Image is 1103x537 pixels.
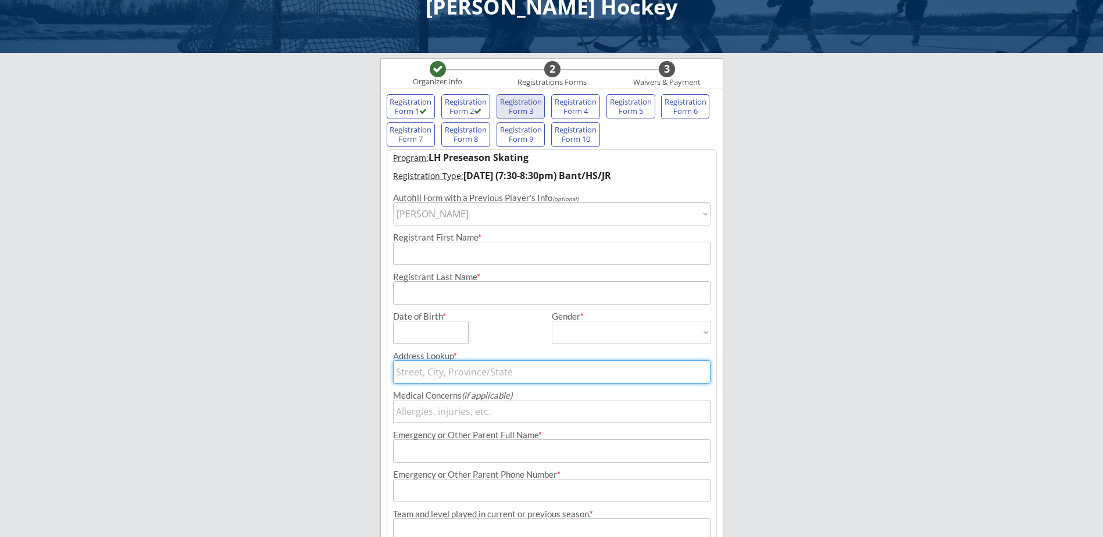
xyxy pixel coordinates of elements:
[444,126,487,144] div: Registration Form 8
[393,391,711,400] div: Medical Concerns
[429,151,529,164] strong: LH Preseason Skating
[659,63,675,76] div: 3
[664,98,706,116] div: Registration Form 6
[393,152,429,163] u: Program:
[393,400,711,423] input: Allergies, injuries, etc.
[609,98,652,116] div: Registration Form 5
[393,470,711,479] div: Emergency or Other Parent Phone Number
[463,169,611,182] strong: [DATE] (7:30-8:30pm) Bant/HS/JR
[393,194,711,202] div: Autofill Form with a Previous Player's Info
[393,273,711,281] div: Registrant Last Name
[393,170,463,181] u: Registration Type:
[444,98,487,116] div: Registration Form 2
[552,195,579,202] em: (optional)
[512,78,592,87] div: Registrations Forms
[393,312,453,321] div: Date of Birth
[406,77,470,87] div: Organizer Info
[393,233,711,242] div: Registrant First Name
[390,98,433,116] div: Registration Form 1
[627,78,707,87] div: Waivers & Payment
[544,63,561,76] div: 2
[393,352,711,360] div: Address Lookup
[390,126,433,144] div: Registration Form 7
[393,431,711,439] div: Emergency or Other Parent Full Name
[499,126,542,144] div: Registration Form 9
[499,98,542,116] div: Registration Form 3
[554,126,597,144] div: Registration Form 10
[393,360,711,384] input: Street, City, Province/State
[554,98,597,116] div: Registration Form 4
[462,390,512,400] em: (if applicable)
[552,312,711,321] div: Gender
[393,510,711,518] div: Team and level played in current or previous season.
